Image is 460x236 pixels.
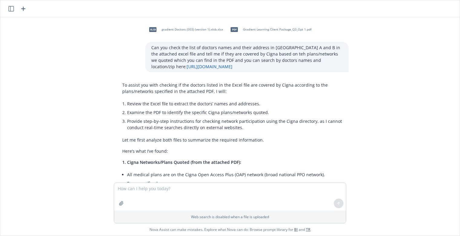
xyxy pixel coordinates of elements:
[231,27,238,32] span: pdf
[162,27,223,31] span: gradient Doctors (003) (version 1).xlsb.xlsx
[145,22,224,37] div: xlsxgradient Doctors (003) (version 1).xlsb.xlsx
[127,179,343,223] li: Four specific plans:
[149,27,156,32] span: xlsx
[122,159,241,165] span: 1. Cigna Networks/Plans Quoted (from the attached PDF):
[187,64,232,69] a: [URL][DOMAIN_NAME]
[243,27,311,31] span: Gradient Learning Client Package_Q3_Opt 1.pdf
[149,223,310,236] span: Nova Assist can make mistakes. Explore what Nova can do: Browse prompt library for and
[127,99,343,108] li: Review the Excel file to extract the doctors’ names and addresses.
[127,117,343,132] li: Provide step-by-step instructions for checking network participation using the Cigna directory, a...
[122,148,343,154] p: Here’s what I’ve found:
[118,214,342,219] p: Web search is disabled when a file is uploaded
[127,108,343,117] li: Examine the PDF to identify the specific Cigna plans/networks quoted.
[151,44,343,70] p: Can you check the list of doctors names and their address in [GEOGRAPHIC_DATA] A and B in the att...
[306,227,310,232] a: TR
[122,137,343,143] p: Let me first analyze both files to summarize the required information.
[227,22,313,37] div: pdfGradient Learning Client Package_Q3_Opt 1.pdf
[122,82,343,94] p: To assist you with checking if the doctors listed in the Excel file are covered by Cigna accordin...
[127,170,343,179] li: All medical plans are on the Cigna Open Access Plus (OAP) network (broad national PPO network).
[294,227,298,232] a: BI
